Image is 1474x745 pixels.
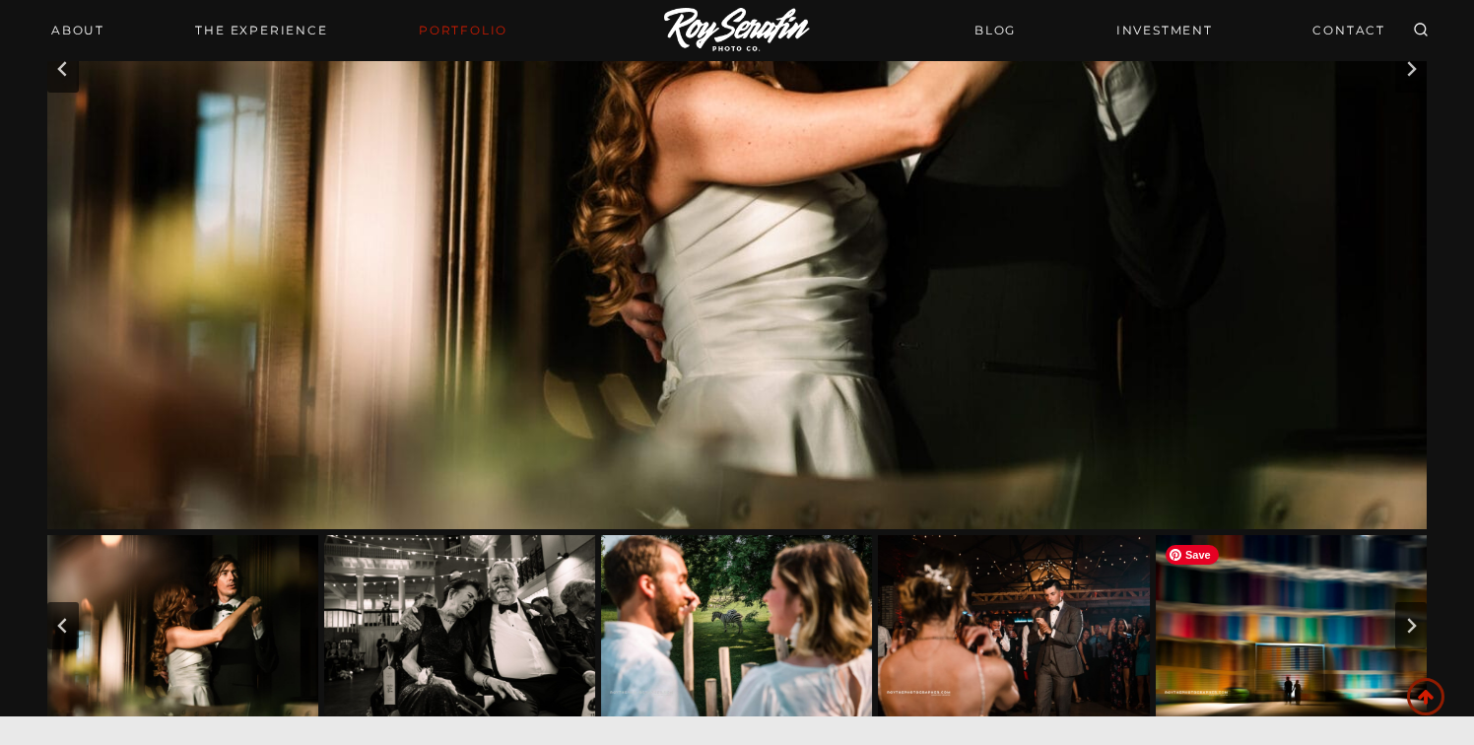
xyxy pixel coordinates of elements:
[324,535,595,715] img: Wedding Portfolio 30
[183,17,339,44] a: THE EXPERIENCE
[47,602,79,649] button: Go to last slide
[1395,602,1427,649] button: Next slide
[47,45,79,93] button: Go to last slide
[1105,13,1225,47] a: INVESTMENT
[1156,535,1427,715] img: Wedding Portfolio 33
[1301,13,1397,47] a: CONTACT
[47,535,318,715] img: Wedding Portfolio 29
[1156,535,1427,715] li: Go to slide 5
[963,13,1397,47] nav: Secondary Navigation
[1166,545,1219,565] span: Save
[963,13,1028,47] a: BLOG
[39,17,519,44] nav: Primary Navigation
[878,535,1149,715] img: Wedding Portfolio 32
[601,535,872,715] img: Wedding Portfolio 31
[324,535,595,715] li: Go to slide 2
[664,8,810,54] img: Logo of Roy Serafin Photo Co., featuring stylized text in white on a light background, representi...
[1395,45,1427,93] button: Next slide
[47,535,318,715] li: Go to slide 1
[1407,17,1435,44] button: View Search Form
[878,535,1149,715] li: Go to slide 4
[407,17,519,44] a: Portfolio
[39,17,116,44] a: About
[601,535,872,715] li: Go to slide 3
[1407,678,1444,715] a: Scroll to top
